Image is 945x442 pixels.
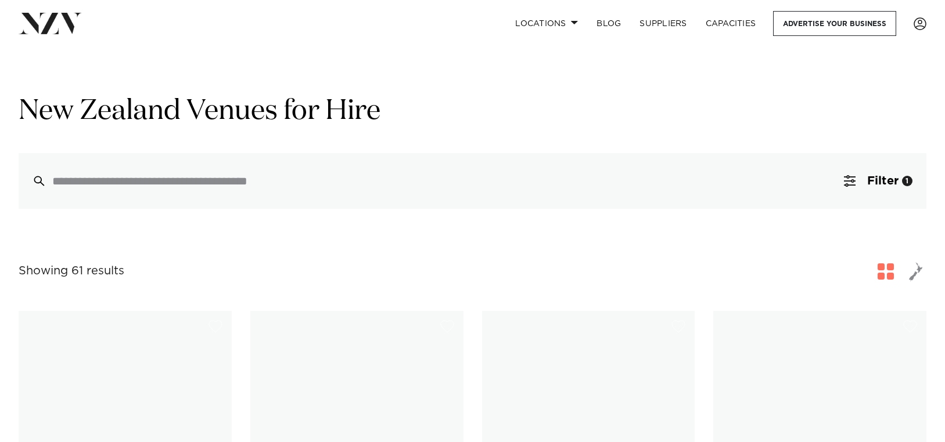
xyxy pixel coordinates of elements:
button: Filter1 [830,153,926,209]
img: nzv-logo.png [19,13,82,34]
a: Capacities [696,11,766,36]
a: Advertise your business [773,11,896,36]
a: Locations [506,11,587,36]
h1: New Zealand Venues for Hire [19,93,926,130]
div: 1 [902,176,912,186]
a: SUPPLIERS [630,11,696,36]
a: BLOG [587,11,630,36]
div: Showing 61 results [19,262,124,280]
span: Filter [867,175,899,187]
